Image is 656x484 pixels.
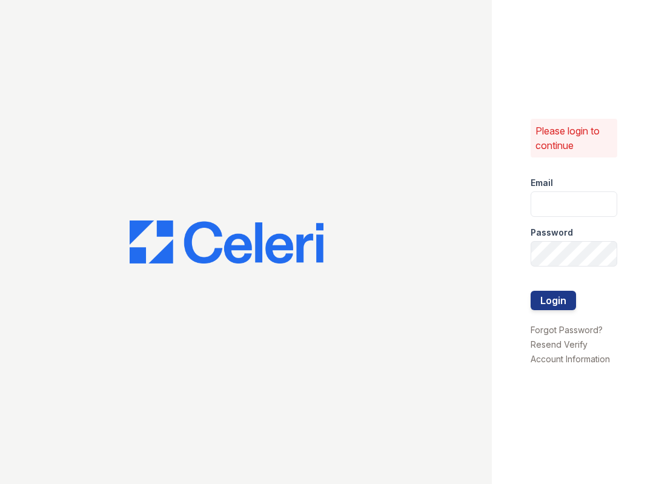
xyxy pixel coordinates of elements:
[531,227,573,239] label: Password
[531,339,610,364] a: Resend Verify Account Information
[130,220,323,264] img: CE_Logo_Blue-a8612792a0a2168367f1c8372b55b34899dd931a85d93a1a3d3e32e68fde9ad4.png
[535,124,612,153] p: Please login to continue
[531,325,603,335] a: Forgot Password?
[531,177,553,189] label: Email
[531,291,576,310] button: Login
